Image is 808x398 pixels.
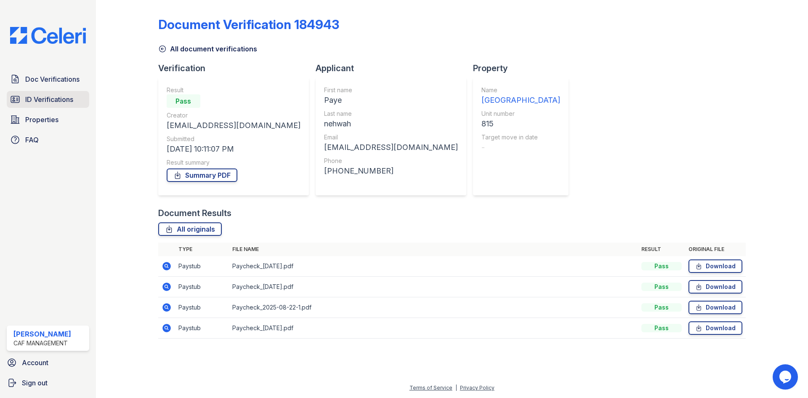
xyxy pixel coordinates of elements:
div: Pass [641,324,682,332]
a: Sign out [3,374,93,391]
div: [EMAIL_ADDRESS][DOMAIN_NAME] [324,142,458,153]
div: [GEOGRAPHIC_DATA] [481,94,560,106]
div: [DATE] 10:11:07 PM [167,143,300,155]
td: Paycheck_2025-08-22-1.pdf [229,297,638,318]
td: Paystub [175,297,229,318]
a: Properties [7,111,89,128]
div: - [481,142,560,153]
a: Download [688,280,742,294]
div: nehwah [324,118,458,130]
span: Sign out [22,378,48,388]
div: [PHONE_NUMBER] [324,165,458,177]
td: Paystub [175,256,229,277]
a: Download [688,321,742,335]
div: Property [473,62,575,74]
td: Paycheck_[DATE].pdf [229,256,638,277]
td: Paystub [175,318,229,339]
div: Pass [641,283,682,291]
div: Result [167,86,300,94]
img: CE_Logo_Blue-a8612792a0a2168367f1c8372b55b34899dd931a85d93a1a3d3e32e68fde9ad4.png [3,27,93,44]
a: Summary PDF [167,168,237,182]
td: Paystub [175,277,229,297]
div: Document Results [158,207,231,219]
div: Unit number [481,110,560,118]
div: [EMAIL_ADDRESS][DOMAIN_NAME] [167,120,300,131]
td: Paycheck_[DATE].pdf [229,318,638,339]
div: Result summary [167,158,300,167]
a: Doc Verifications [7,71,89,88]
th: Original file [685,243,746,256]
div: Pass [641,303,682,312]
div: First name [324,86,458,94]
a: All originals [158,222,222,236]
div: | [455,385,457,391]
div: Document Verification 184943 [158,17,339,32]
th: File name [229,243,638,256]
th: Result [638,243,685,256]
a: Account [3,354,93,371]
div: Last name [324,110,458,118]
a: FAQ [7,131,89,148]
a: Privacy Policy [460,385,494,391]
span: Doc Verifications [25,74,80,84]
a: All document verifications [158,44,257,54]
div: 815 [481,118,560,130]
span: Properties [25,115,58,125]
div: Submitted [167,135,300,143]
div: Pass [641,262,682,270]
a: Terms of Service [409,385,452,391]
th: Type [175,243,229,256]
div: Name [481,86,560,94]
div: Phone [324,157,458,165]
a: ID Verifications [7,91,89,108]
div: Verification [158,62,316,74]
span: Account [22,358,48,368]
iframe: chat widget [773,364,800,390]
div: Paye [324,94,458,106]
span: ID Verifications [25,94,73,104]
td: Paycheck_[DATE].pdf [229,277,638,297]
a: Download [688,301,742,314]
span: FAQ [25,135,39,145]
div: Applicant [316,62,473,74]
div: Email [324,133,458,142]
a: Download [688,259,742,273]
div: Pass [167,94,200,108]
a: Name [GEOGRAPHIC_DATA] [481,86,560,106]
div: CAF Management [13,339,71,347]
div: Target move in date [481,133,560,142]
div: [PERSON_NAME] [13,329,71,339]
div: Creator [167,111,300,120]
